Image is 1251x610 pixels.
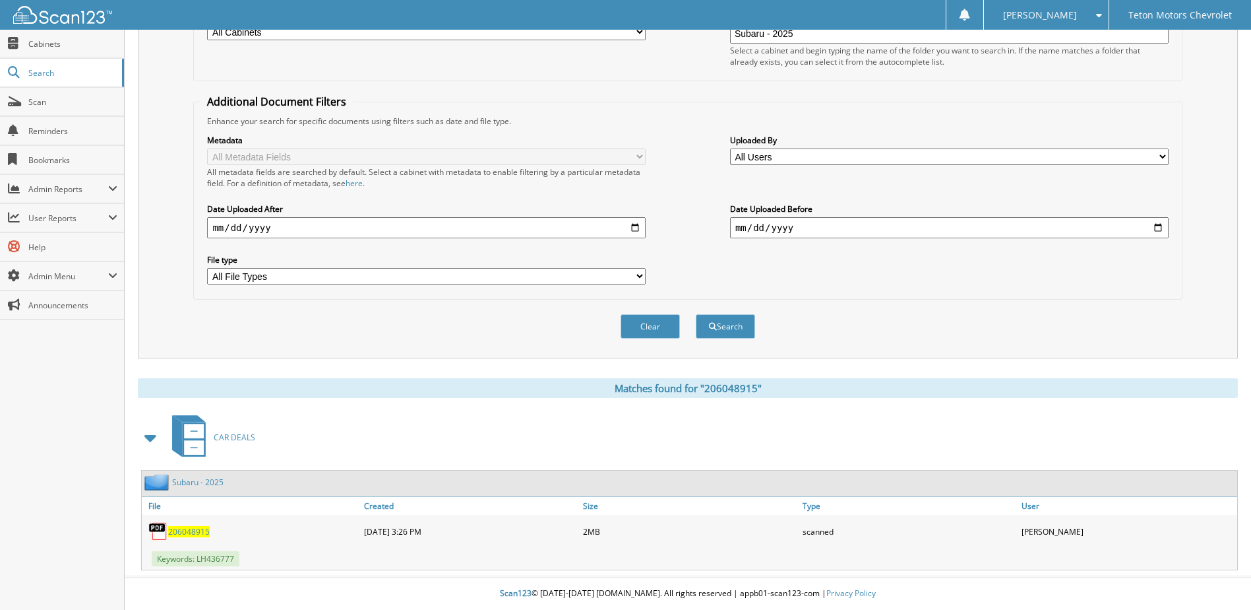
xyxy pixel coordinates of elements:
a: User [1018,497,1237,515]
span: Admin Menu [28,271,108,282]
a: File [142,497,361,515]
div: [DATE] 3:26 PM [361,518,580,545]
span: Announcements [28,300,117,311]
label: File type [207,254,646,265]
legend: Additional Document Filters [200,94,353,109]
label: Uploaded By [730,135,1169,146]
span: User Reports [28,213,108,224]
img: scan123-logo-white.svg [13,6,112,24]
span: CAR DEALS [214,432,255,443]
div: Enhance your search for specific documents using filters such as date and file type. [200,116,1175,127]
button: Search [696,314,755,339]
span: [PERSON_NAME] [1003,11,1077,19]
div: Matches found for "206048915" [138,378,1238,398]
input: end [730,217,1169,238]
a: 206048915 [168,526,210,537]
a: CAR DEALS [164,411,255,463]
span: Help [28,242,117,253]
a: Privacy Policy [826,588,876,599]
span: Scan [28,96,117,108]
span: Scan123 [500,588,532,599]
span: Search [28,67,115,79]
label: Date Uploaded After [207,203,646,215]
span: Bookmarks [28,154,117,166]
a: Created [361,497,580,515]
label: Metadata [207,135,646,146]
a: Type [799,497,1018,515]
label: Date Uploaded Before [730,203,1169,215]
button: Clear [621,314,680,339]
div: scanned [799,518,1018,545]
a: Size [580,497,799,515]
img: folder2.png [144,474,172,491]
img: PDF.png [148,522,168,541]
input: start [207,217,646,238]
a: Subaru - 2025 [172,477,224,488]
div: Select a cabinet and begin typing the name of the folder you want to search in. If the name match... [730,45,1169,67]
span: Keywords: LH436777 [152,551,239,566]
div: All metadata fields are searched by default. Select a cabinet with metadata to enable filtering b... [207,166,646,189]
div: © [DATE]-[DATE] [DOMAIN_NAME]. All rights reserved | appb01-scan123-com | [125,578,1251,610]
span: Cabinets [28,38,117,50]
span: Teton Motors Chevrolet [1128,11,1232,19]
div: [PERSON_NAME] [1018,518,1237,545]
span: Admin Reports [28,184,108,195]
a: here [346,178,363,189]
div: 2MB [580,518,799,545]
span: Reminders [28,125,117,137]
